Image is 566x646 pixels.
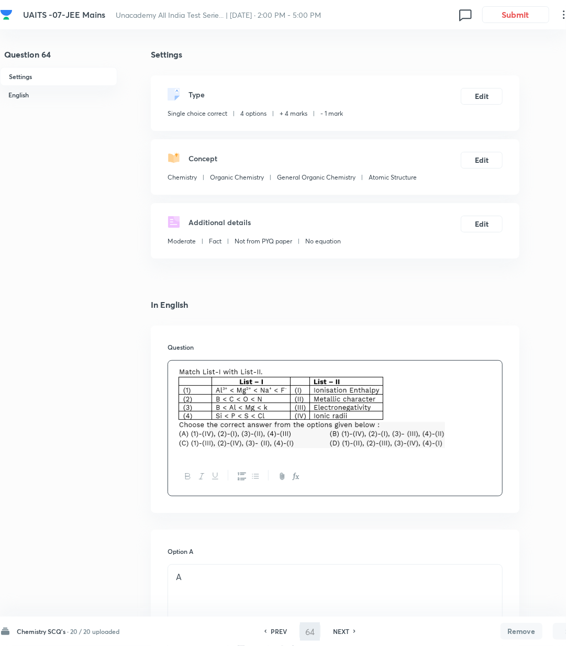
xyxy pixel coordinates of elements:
[168,88,180,101] img: questionType.svg
[210,173,264,182] p: Organic Chemistry
[168,216,180,228] img: questionDetails.svg
[501,623,542,640] button: Remove
[482,6,549,23] button: Submit
[168,547,503,556] h6: Option A
[461,152,503,169] button: Edit
[168,237,196,246] p: Moderate
[320,109,343,118] p: - 1 mark
[188,153,217,164] h5: Concept
[168,342,503,352] h6: Question
[305,237,341,246] p: No equation
[333,627,349,636] h6: NEXT
[116,10,321,20] span: Unacademy All India Test Serie... | [DATE] · 2:00 PM - 5:00 PM
[168,152,180,164] img: questionConcept.svg
[176,367,445,448] img: 08-10-25-12:00:01-PM
[23,9,105,20] span: UAITS -07-JEE Mains
[235,237,292,246] p: Not from PYQ paper
[240,109,267,118] p: 4 options
[461,88,503,105] button: Edit
[17,627,69,636] h6: Chemistry SCQ's ·
[209,237,221,246] p: Fact
[277,173,356,182] p: General Organic Chemistry
[369,173,417,182] p: Atomic Structure
[188,89,205,100] h5: Type
[168,109,227,118] p: Single choice correct
[280,109,307,118] p: + 4 marks
[168,173,197,182] p: Chemistry
[176,571,494,583] p: A
[151,300,519,309] h4: In English
[188,217,251,228] h5: Additional details
[151,50,519,59] h4: Settings
[70,627,119,636] h6: 20 / 20 uploaded
[271,627,287,636] h6: PREV
[461,216,503,232] button: Edit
